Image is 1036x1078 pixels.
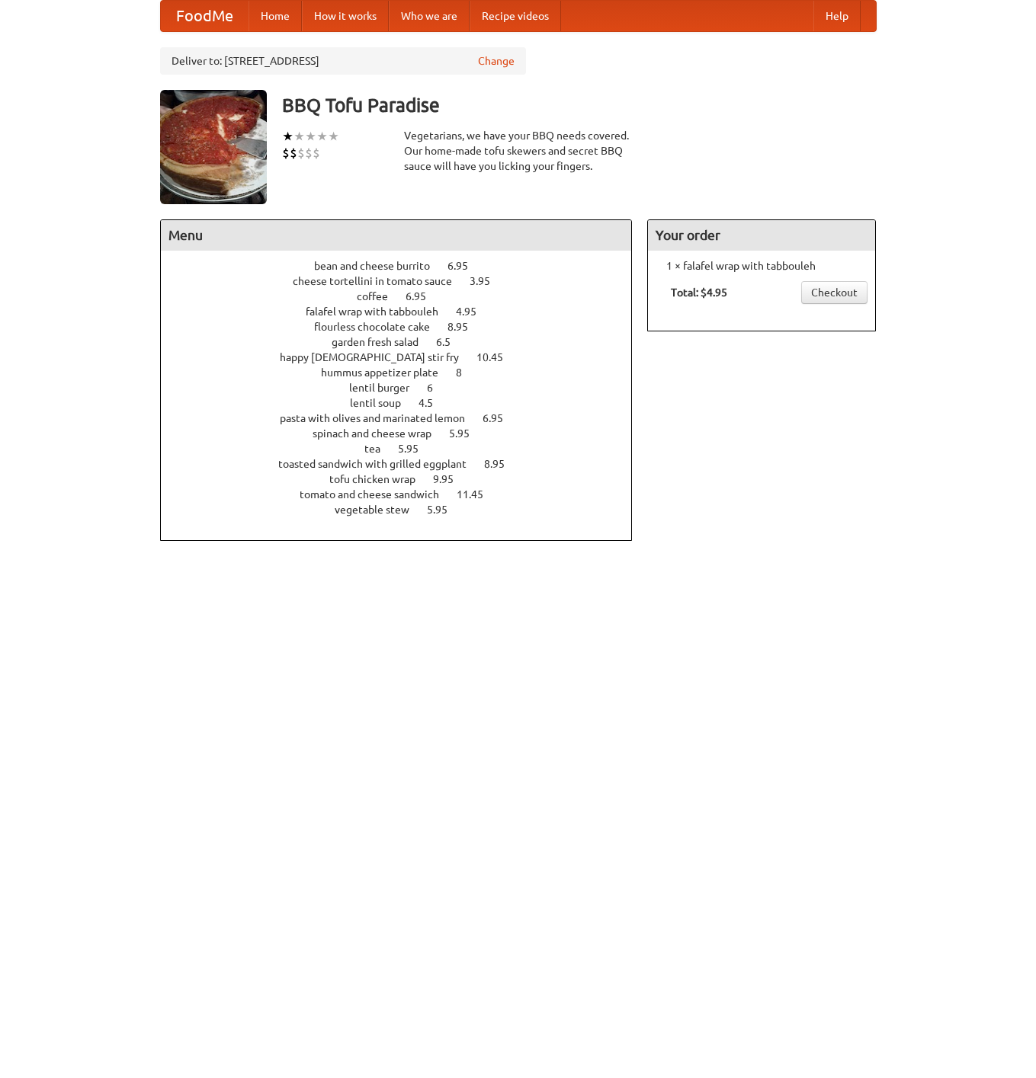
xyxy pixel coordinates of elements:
[314,321,496,333] a: flourless chocolate cake 8.95
[329,473,482,485] a: tofu chicken wrap 9.95
[350,397,416,409] span: lentil soup
[456,366,477,379] span: 8
[801,281,868,304] a: Checkout
[349,382,461,394] a: lentil burger 6
[280,351,531,363] a: happy [DEMOGRAPHIC_DATA] stir fry 10.45
[419,397,448,409] span: 4.5
[300,488,454,501] span: tomato and cheese sandwich
[280,412,480,424] span: pasta with olives and marinated lemon
[302,1,389,31] a: How it works
[335,504,476,516] a: vegetable stew 5.95
[314,260,496,272] a: bean and cheese burrito 6.95
[314,321,445,333] span: flourless chocolate cake
[427,382,448,394] span: 6
[313,145,320,162] li: $
[249,1,302,31] a: Home
[282,90,877,120] h3: BBQ Tofu Paradise
[406,290,441,302] span: 6.95
[293,275,518,287] a: cheese tortellini in tomato sauce 3.95
[350,397,461,409] a: lentil soup 4.5
[656,258,868,273] li: 1 × falafel wrap with tabbouleh
[278,458,533,470] a: toasted sandwich with grilled eggplant 8.95
[470,275,505,287] span: 3.95
[349,382,425,394] span: lentil burger
[313,427,447,440] span: spinach and cheese wrap
[813,1,861,31] a: Help
[297,145,305,162] li: $
[483,412,518,424] span: 6.95
[314,260,445,272] span: bean and cheese burrito
[300,488,512,501] a: tomato and cheese sandwich 11.45
[280,412,531,424] a: pasta with olives and marinated lemon 6.95
[404,128,633,174] div: Vegetarians, we have your BBQ needs covered. Our home-made tofu skewers and secret BBQ sauce will...
[648,220,875,251] h4: Your order
[364,443,396,455] span: tea
[282,128,293,145] li: ★
[278,458,482,470] span: toasted sandwich with grilled eggplant
[470,1,561,31] a: Recipe videos
[305,128,316,145] li: ★
[313,427,498,440] a: spinach and cheese wrap 5.95
[449,427,485,440] span: 5.95
[290,145,297,162] li: $
[484,458,520,470] span: 8.95
[293,128,305,145] li: ★
[332,336,434,348] span: garden fresh salad
[328,128,339,145] li: ★
[282,145,290,162] li: $
[398,443,434,455] span: 5.95
[306,305,505,318] a: falafel wrap with tabbouleh 4.95
[364,443,447,455] a: tea 5.95
[280,351,474,363] span: happy [DEMOGRAPHIC_DATA] stir fry
[160,90,267,204] img: angular.jpg
[161,220,632,251] h4: Menu
[671,286,727,299] b: Total: $4.95
[321,366,490,379] a: hummus appetizer plate 8
[329,473,431,485] span: tofu chicken wrap
[161,1,249,31] a: FoodMe
[457,488,499,501] span: 11.45
[335,504,425,516] span: vegetable stew
[316,128,328,145] li: ★
[357,290,454,302] a: coffee 6.95
[321,366,454,379] span: hummus appetizer plate
[357,290,403,302] span: coffee
[293,275,467,287] span: cheese tortellini in tomato sauce
[436,336,466,348] span: 6.5
[160,47,526,75] div: Deliver to: [STREET_ADDRESS]
[433,473,469,485] span: 9.95
[427,504,463,516] span: 5.95
[476,351,518,363] span: 10.45
[389,1,470,31] a: Who we are
[478,53,515,69] a: Change
[447,260,483,272] span: 6.95
[305,145,313,162] li: $
[332,336,479,348] a: garden fresh salad 6.5
[447,321,483,333] span: 8.95
[456,305,492,318] span: 4.95
[306,305,454,318] span: falafel wrap with tabbouleh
